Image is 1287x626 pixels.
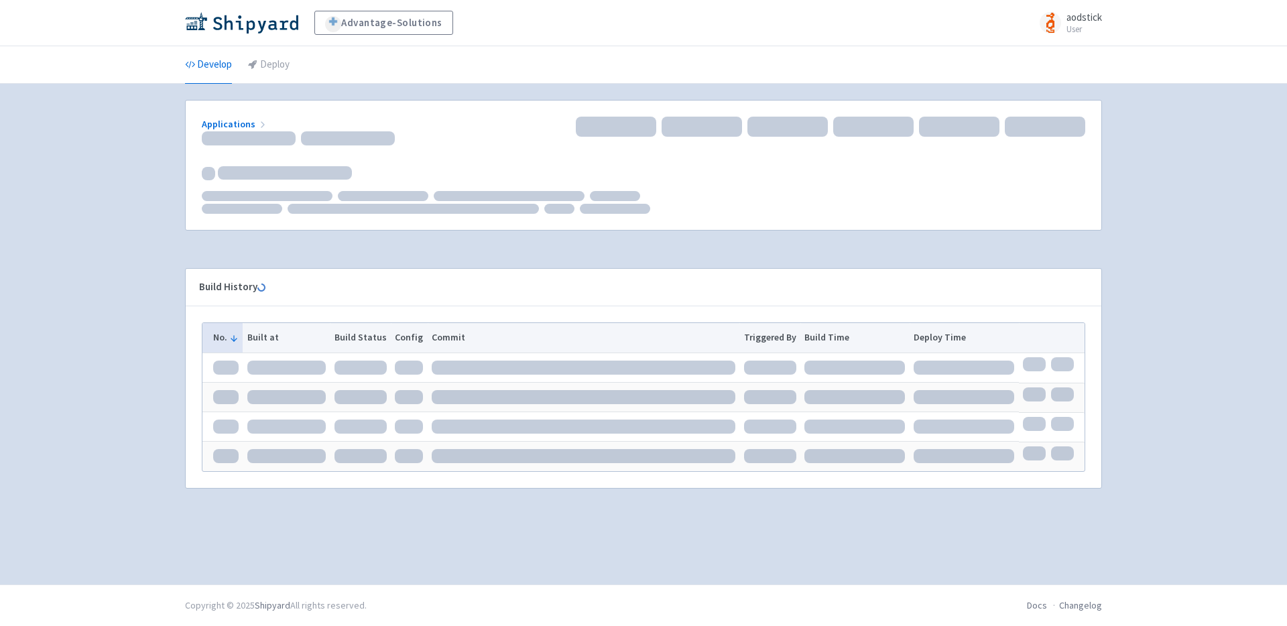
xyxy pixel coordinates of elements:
a: aodstick User [1032,12,1102,34]
a: Develop [185,46,232,84]
th: Built at [243,323,330,353]
th: Commit [428,323,740,353]
a: Docs [1027,599,1047,611]
a: Changelog [1059,599,1102,611]
small: User [1066,25,1102,34]
th: Triggered By [739,323,800,353]
a: Applications [202,118,268,130]
div: Build History [199,279,1066,295]
a: Deploy [248,46,290,84]
th: Config [391,323,428,353]
span: aodstick [1066,11,1102,23]
a: Advantage-Solutions [314,11,453,35]
a: Shipyard [255,599,290,611]
th: Deploy Time [910,323,1019,353]
div: Copyright © 2025 All rights reserved. [185,599,367,613]
button: No. [213,330,239,345]
th: Build Time [800,323,910,353]
th: Build Status [330,323,391,353]
img: Shipyard logo [185,12,298,34]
